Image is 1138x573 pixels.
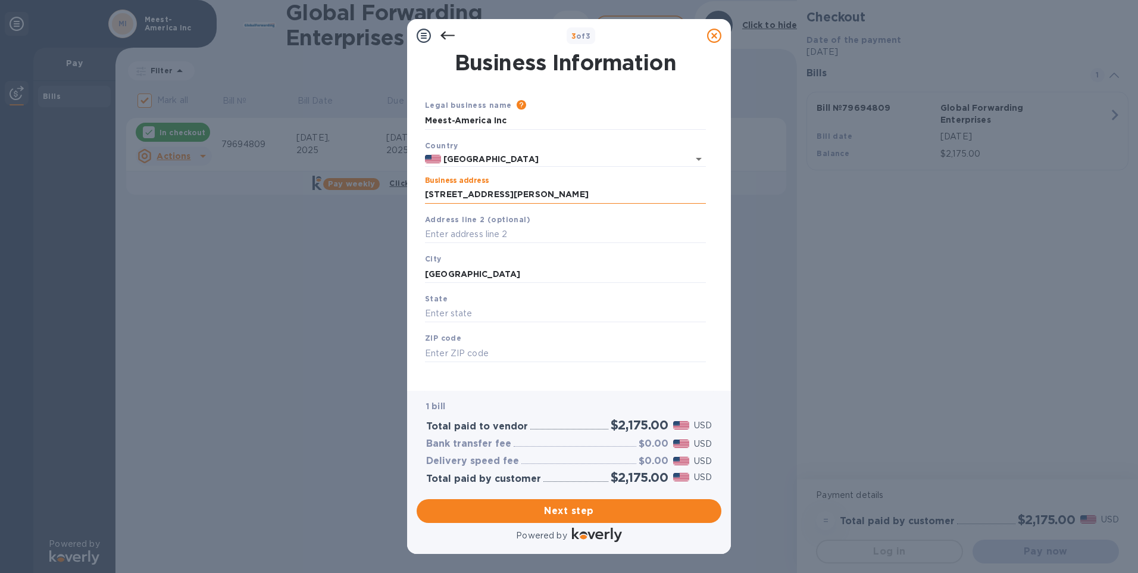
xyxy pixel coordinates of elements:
input: Enter ZIP code [425,344,706,362]
h2: $2,175.00 [611,470,668,485]
input: Select country [441,152,673,167]
h3: $0.00 [639,438,668,450]
h3: Delivery speed fee [426,456,519,467]
input: Enter address line 2 [425,226,706,244]
img: USD [673,421,689,429]
h2: $2,175.00 [611,418,668,432]
p: USD [694,455,712,468]
input: Enter city [425,265,706,283]
p: USD [694,471,712,484]
b: Legal business name [425,101,512,110]
h3: $0.00 [639,456,668,467]
span: 3 [571,32,576,41]
p: USD [694,419,712,432]
b: Address line 2 (optional) [425,215,530,224]
h3: Total paid by customer [426,474,541,485]
input: Enter legal business name [425,112,706,130]
h1: Business Information [423,50,708,75]
img: USD [673,473,689,481]
b: State [425,294,448,303]
b: of 3 [571,32,591,41]
b: Country [425,141,458,150]
img: US [425,155,441,163]
img: Logo [572,528,622,542]
label: Business address [425,177,489,185]
p: Powered by [516,530,567,542]
button: Open [690,151,707,167]
h3: Bank transfer fee [426,438,511,450]
h3: Total paid to vendor [426,421,528,432]
p: USD [694,438,712,450]
b: ZIP code [425,334,461,342]
img: USD [673,457,689,465]
button: Next step [417,499,721,523]
img: USD [673,440,689,448]
span: Next step [426,504,712,518]
b: 1 bill [426,401,445,411]
input: Enter address [425,186,706,204]
b: City [425,254,442,263]
input: Enter state [425,305,706,323]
